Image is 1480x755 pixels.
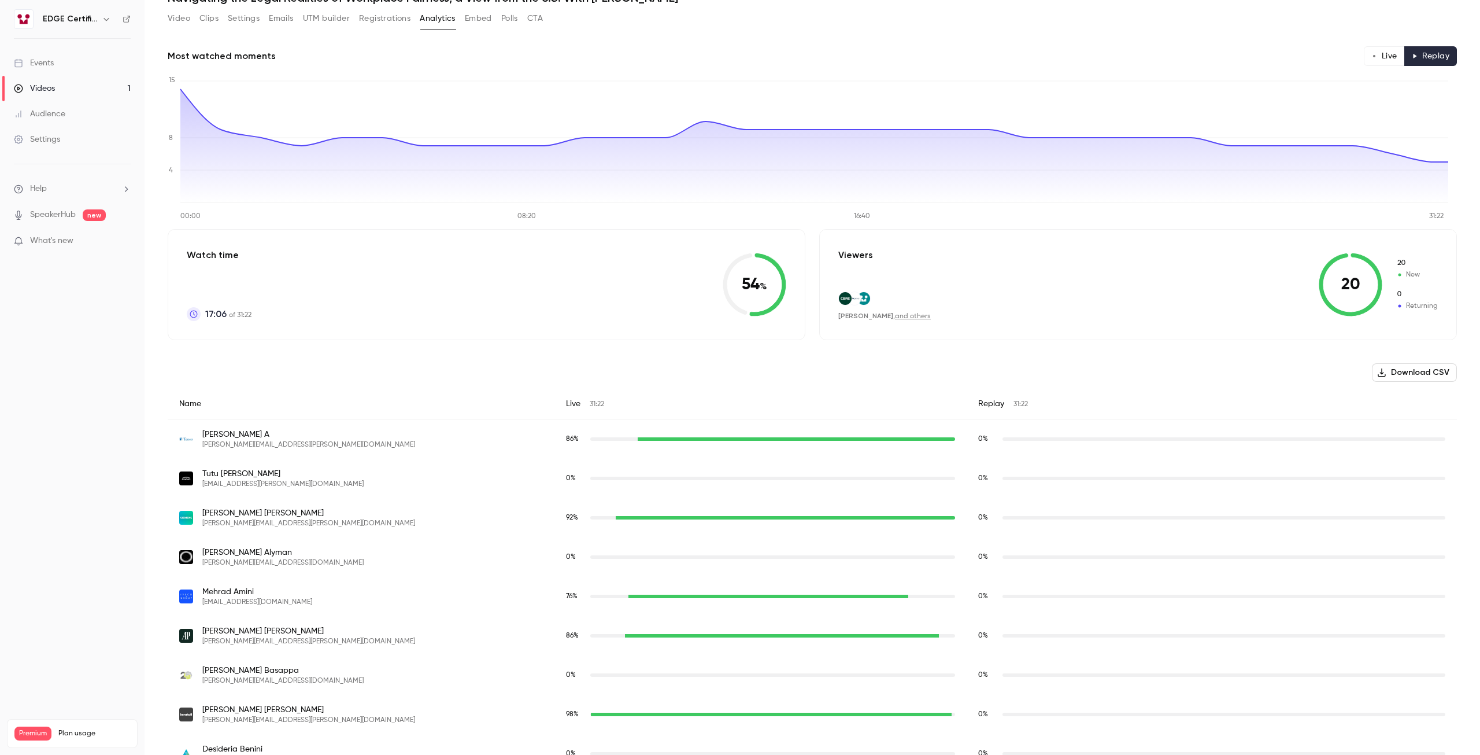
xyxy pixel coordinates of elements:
[187,248,251,262] p: Watch time
[202,586,312,598] span: Mehrad Amini
[978,552,997,562] span: Replay watch time
[978,436,988,443] span: 0 %
[30,235,73,247] span: What's new
[180,213,201,220] tspan: 00:00
[58,729,130,738] span: Plan usage
[978,670,997,680] span: Replay watch time
[168,577,1457,616] div: mehrad.aminiharandi@ivecogroup.com
[202,519,415,528] span: [PERSON_NAME][EMAIL_ADDRESS][PERSON_NAME][DOMAIN_NAME]
[202,547,364,558] span: [PERSON_NAME] Alyman
[978,554,988,561] span: 0 %
[14,10,33,28] img: EDGE Certification
[168,9,190,28] button: Video
[14,134,60,145] div: Settings
[566,632,579,639] span: 86 %
[566,473,584,484] span: Live watch time
[303,9,350,28] button: UTM builder
[1396,301,1438,311] span: Returning
[202,716,415,725] span: [PERSON_NAME][EMAIL_ADDRESS][PERSON_NAME][DOMAIN_NAME]
[14,83,55,94] div: Videos
[1396,289,1438,300] span: Returning
[1364,46,1405,66] button: Live
[978,672,988,679] span: 0 %
[566,554,576,561] span: 0 %
[857,292,870,305] img: edge-strategy.com
[566,436,579,443] span: 86 %
[465,9,492,28] button: Embed
[838,312,893,320] span: [PERSON_NAME]
[566,513,584,523] span: Live watch time
[14,57,54,69] div: Events
[179,550,193,564] img: loreal.com
[168,459,1457,498] div: tutu.adeniran@engie.com
[527,9,543,28] button: CTA
[202,665,364,676] span: [PERSON_NAME] Basappa
[566,670,584,680] span: Live watch time
[199,9,219,28] button: Clips
[566,711,579,718] span: 98 %
[179,668,193,682] img: flocert.net
[179,708,193,721] img: kerakoll.com
[838,248,873,262] p: Viewers
[30,209,76,221] a: SpeakerHub
[202,743,312,755] span: Desideria Benini
[202,468,364,480] span: Tutu [PERSON_NAME]
[169,77,175,84] tspan: 15
[202,558,364,568] span: [PERSON_NAME][EMAIL_ADDRESS][DOMAIN_NAME]
[978,434,997,444] span: Replay watch time
[43,13,97,25] h6: EDGE Certification
[168,695,1457,734] div: jessica.battaglia@kerakoll.com
[978,591,997,602] span: Replay watch time
[228,9,260,28] button: Settings
[169,167,173,174] tspan: 4
[202,676,364,686] span: [PERSON_NAME][EMAIL_ADDRESS][DOMAIN_NAME]
[1404,46,1457,66] button: Replay
[1396,270,1438,280] span: New
[554,389,967,419] div: Live
[202,440,415,450] span: [PERSON_NAME][EMAIL_ADDRESS][PERSON_NAME][DOMAIN_NAME]
[359,9,410,28] button: Registrations
[117,236,131,246] iframe: Noticeable Trigger
[848,292,861,305] img: gategourmet.com
[978,632,988,639] span: 0 %
[978,513,997,523] span: Replay watch time
[978,631,997,641] span: Replay watch time
[1396,258,1438,268] span: New
[179,472,193,485] img: engie.com
[168,537,1457,577] div: raphael.alyman@loreal.com
[179,629,193,643] img: audemarspiguet.com
[566,672,576,679] span: 0 %
[168,419,1457,459] div: faten.alqaseer@teneo.com
[517,213,536,220] tspan: 08:20
[202,429,415,440] span: [PERSON_NAME] A
[168,616,1457,655] div: marie-laure.andre@audemarspiguet.com
[895,313,931,320] a: and others
[978,711,988,718] span: 0 %
[83,209,106,221] span: new
[566,475,576,482] span: 0 %
[420,9,456,28] button: Analytics
[978,593,988,600] span: 0 %
[854,213,870,220] tspan: 16:40
[566,434,584,444] span: Live watch time
[202,480,364,489] span: [EMAIL_ADDRESS][PERSON_NAME][DOMAIN_NAME]
[566,514,578,521] span: 92 %
[566,552,584,562] span: Live watch time
[202,598,312,607] span: [EMAIL_ADDRESS][DOMAIN_NAME]
[978,709,997,720] span: Replay watch time
[14,108,65,120] div: Audience
[202,507,415,519] span: [PERSON_NAME] [PERSON_NAME]
[566,631,584,641] span: Live watch time
[1372,363,1457,382] button: Download CSV
[168,498,1457,537] div: teresa.allen@siemens.com
[202,637,415,646] span: [PERSON_NAME][EMAIL_ADDRESS][PERSON_NAME][DOMAIN_NAME]
[205,307,251,321] p: of 31:22
[202,704,415,716] span: [PERSON_NAME] [PERSON_NAME]
[566,593,578,600] span: 76 %
[30,183,47,195] span: Help
[168,655,1457,695] div: a.basappa@flocert.net
[501,9,518,28] button: Polls
[14,727,51,741] span: Premium
[1429,213,1444,220] tspan: 31:22
[838,311,931,321] div: ,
